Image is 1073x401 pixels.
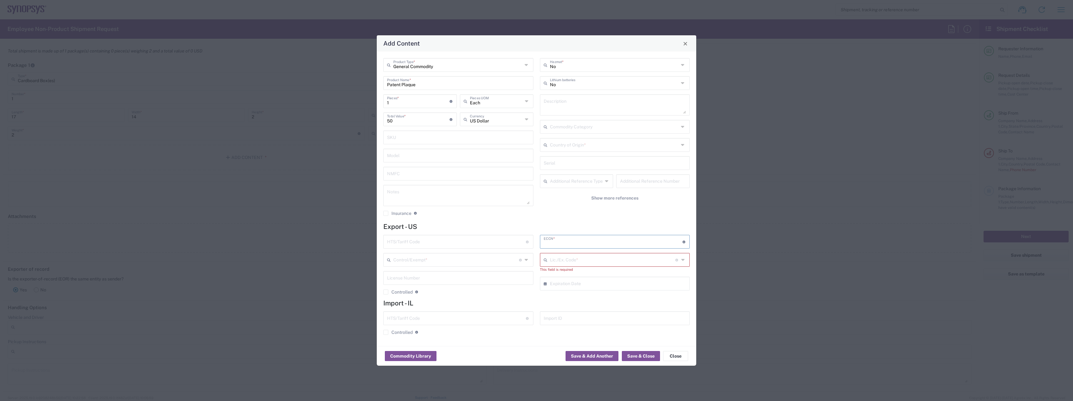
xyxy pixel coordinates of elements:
[385,351,436,361] button: Commodity Library
[540,267,690,272] div: This field is required
[681,39,690,48] button: Close
[663,351,688,361] button: Close
[566,351,618,361] button: Save & Add Another
[383,290,413,295] label: Controlled
[622,351,660,361] button: Save & Close
[383,39,420,48] h4: Add Content
[591,195,638,201] span: Show more references
[383,211,411,216] label: Insurance
[383,330,413,335] label: Controlled
[383,299,690,307] h4: Import - IL
[383,223,690,230] h4: Export - US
